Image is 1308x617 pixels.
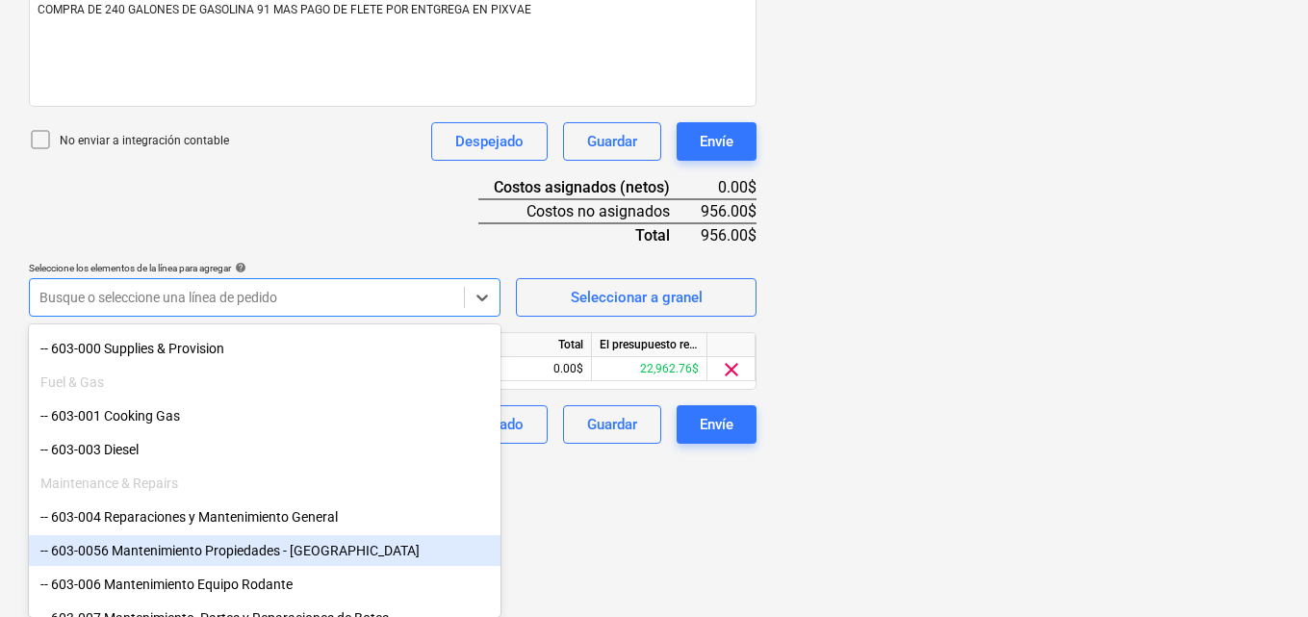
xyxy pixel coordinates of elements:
[571,285,703,310] div: Seleccionar a granel
[478,176,701,199] div: Costos asignados (netos)
[29,535,500,566] div: -- 603-0056 Mantenimiento Propiedades - Playa El Sol
[29,262,500,274] div: Seleccione los elementos de la línea para agregar
[677,122,757,161] button: Envíe
[476,333,592,357] div: Total
[29,535,500,566] div: -- 603-0056 Mantenimiento Propiedades - [GEOGRAPHIC_DATA]
[431,122,548,161] button: Despejado
[720,358,743,381] span: clear
[38,3,531,16] span: COMPRA DE 240 GALONES DE GASOLINA 91 MAS PAGO DE FLETE POR ENTGREGA EN PIXVAE
[478,199,701,223] div: Costos no asignados
[701,176,757,199] div: 0.00$
[516,278,757,317] button: Seleccionar a granel
[29,468,500,499] div: Maintenance & Repairs
[478,223,701,246] div: Total
[700,412,733,437] div: Envíe
[592,357,707,381] div: 22,962.76$
[1212,525,1308,617] div: Widget de chat
[476,357,592,381] div: 0.00$
[29,501,500,532] div: -- 603-004 Reparaciones y Mantenimiento General
[455,129,524,154] div: Despejado
[701,223,757,246] div: 956.00$
[29,367,500,398] div: Fuel & Gas
[592,333,707,357] div: El presupuesto revisado que queda
[231,262,246,273] span: help
[587,129,637,154] div: Guardar
[563,122,661,161] button: Guardar
[677,405,757,444] button: Envíe
[701,199,757,223] div: 956.00$
[60,133,229,149] p: No enviar a integración contable
[29,569,500,600] div: -- 603-006 Mantenimiento Equipo Rodante
[29,434,500,465] div: -- 603-003 Diesel
[700,129,733,154] div: Envíe
[587,412,637,437] div: Guardar
[1212,525,1308,617] iframe: Chat Widget
[563,405,661,444] button: Guardar
[29,333,500,364] div: -- 603-000 Supplies & Provision
[29,400,500,431] div: -- 603-001 Cooking Gas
